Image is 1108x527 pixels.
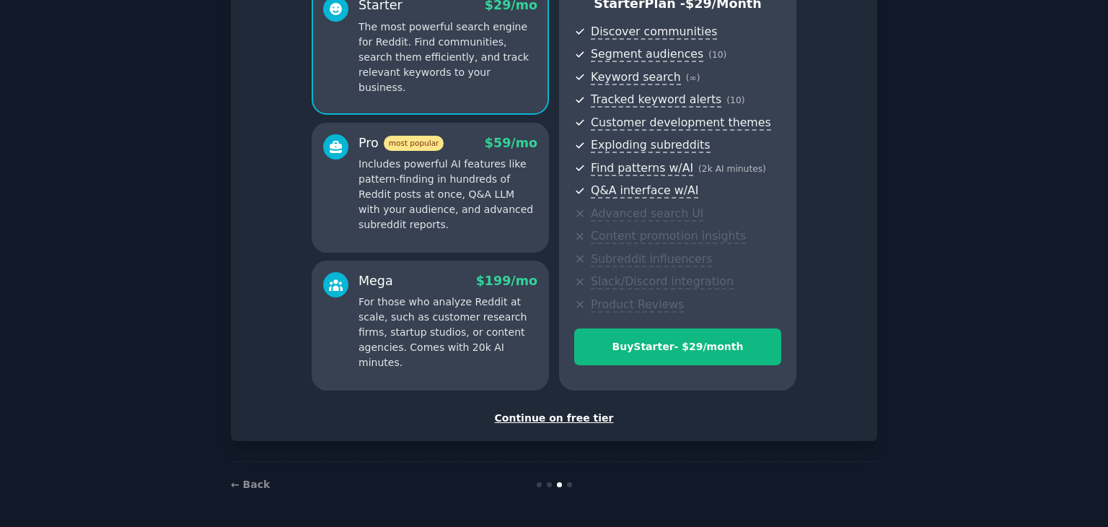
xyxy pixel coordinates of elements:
[575,339,781,354] div: Buy Starter - $ 29 /month
[359,19,537,95] p: The most powerful search engine for Reddit. Find communities, search them efficiently, and track ...
[591,25,717,40] span: Discover communities
[708,50,726,60] span: ( 10 )
[591,206,703,222] span: Advanced search UI
[591,229,746,244] span: Content promotion insights
[591,161,693,176] span: Find patterns w/AI
[591,138,710,153] span: Exploding subreddits
[686,73,700,83] span: ( ∞ )
[359,157,537,232] p: Includes powerful AI features like pattern-finding in hundreds of Reddit posts at once, Q&A LLM w...
[359,134,444,152] div: Pro
[726,95,744,105] span: ( 10 )
[246,411,862,426] div: Continue on free tier
[591,47,703,62] span: Segment audiences
[591,70,681,85] span: Keyword search
[231,479,270,490] a: ← Back
[591,297,684,313] span: Product Reviews
[485,136,537,150] span: $ 59 /mo
[574,328,781,365] button: BuyStarter- $29/month
[591,183,698,199] span: Q&A interface w/AI
[384,136,444,151] span: most popular
[591,252,712,267] span: Subreddit influencers
[476,274,537,288] span: $ 199 /mo
[591,274,734,289] span: Slack/Discord integration
[591,92,721,108] span: Tracked keyword alerts
[359,272,393,290] div: Mega
[359,295,537,370] p: For those who analyze Reddit at scale, such as customer research firms, startup studios, or conte...
[698,164,766,174] span: ( 2k AI minutes )
[591,116,771,131] span: Customer development themes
